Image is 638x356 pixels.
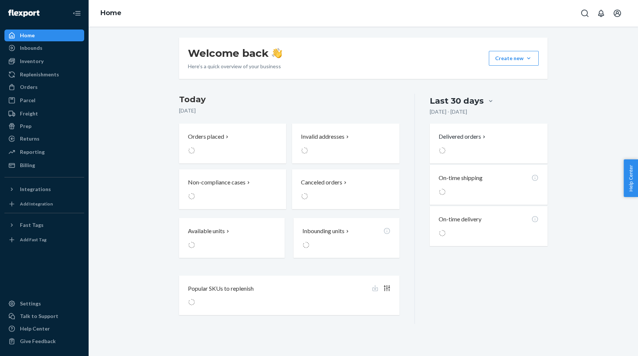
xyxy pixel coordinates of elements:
button: Open notifications [594,6,608,21]
ol: breadcrumbs [95,3,127,24]
h3: Today [179,94,399,106]
div: Replenishments [20,71,59,78]
a: Inbounds [4,42,84,54]
div: Add Fast Tag [20,236,47,243]
div: Add Integration [20,201,53,207]
div: Fast Tags [20,221,44,229]
a: Parcel [4,94,84,106]
p: [DATE] [179,107,399,114]
a: Help Center [4,323,84,335]
button: Open Search Box [577,6,592,21]
p: Popular SKUs to replenish [188,284,254,293]
a: Billing [4,159,84,171]
div: Talk to Support [20,312,58,320]
a: Home [4,30,84,41]
button: Orders placed [179,124,286,163]
div: Prep [20,122,31,130]
button: Invalid addresses [292,124,399,163]
button: Help Center [624,159,638,197]
p: Available units [188,227,225,235]
p: [DATE] - [DATE] [430,108,467,115]
button: Open account menu [610,6,625,21]
a: Prep [4,120,84,132]
div: Home [20,32,35,39]
a: Reporting [4,146,84,158]
div: Last 30 days [430,95,484,107]
h1: Welcome back [188,46,282,60]
div: Parcel [20,97,35,104]
button: Canceled orders [292,169,399,209]
a: Orders [4,81,84,93]
button: Give Feedback [4,335,84,347]
a: Freight [4,108,84,120]
p: Non-compliance cases [188,178,246,187]
a: Replenishments [4,69,84,80]
p: Canceled orders [301,178,342,187]
button: Inbounding units [294,218,399,258]
div: Inbounds [20,44,42,52]
img: Flexport logo [8,10,40,17]
button: Talk to Support [4,310,84,322]
img: hand-wave emoji [272,48,282,58]
a: Settings [4,298,84,310]
p: Invalid addresses [301,132,344,141]
p: On-time delivery [439,215,481,224]
a: Add Fast Tag [4,234,84,246]
a: Home [100,9,121,17]
p: On-time shipping [439,174,483,182]
p: Inbounding units [302,227,344,235]
p: Orders placed [188,132,224,141]
button: Delivered orders [439,132,487,141]
div: Give Feedback [20,338,56,345]
div: Inventory [20,58,44,65]
div: Settings [20,300,41,307]
a: Returns [4,133,84,145]
p: Here’s a quick overview of your business [188,63,282,70]
button: Close Navigation [69,6,84,21]
a: Add Integration [4,198,84,210]
div: Help Center [20,325,50,332]
div: Orders [20,83,38,91]
button: Integrations [4,183,84,195]
a: Inventory [4,55,84,67]
div: Freight [20,110,38,117]
div: Reporting [20,148,45,156]
button: Fast Tags [4,219,84,231]
button: Non-compliance cases [179,169,286,209]
button: Available units [179,218,285,258]
div: Billing [20,162,35,169]
div: Integrations [20,186,51,193]
button: Create new [489,51,539,66]
div: Returns [20,135,40,142]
